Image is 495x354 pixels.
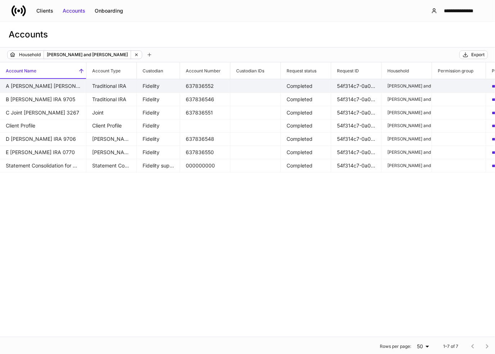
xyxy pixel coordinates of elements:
p: [PERSON_NAME] and [PERSON_NAME] [387,162,426,168]
h6: Household [382,67,409,74]
td: Fidelity [137,145,180,159]
p: [PERSON_NAME] and [PERSON_NAME] [387,109,426,115]
div: Onboarding [95,7,123,14]
td: 637836552 [180,79,230,93]
p: [PERSON_NAME] and [PERSON_NAME] [387,83,426,89]
span: Request ID [331,62,381,79]
td: Statement Consolidation for Households [86,159,137,172]
td: Roth IRA [86,145,137,159]
h6: Permission group [432,67,473,74]
td: Fidelity [137,93,180,106]
h6: Account Type [86,67,121,74]
span: Account Type [86,62,136,79]
button: Export [459,50,488,59]
td: Traditional IRA [86,79,137,93]
td: Fidelity [137,79,180,93]
p: [PERSON_NAME] and [PERSON_NAME] [387,149,426,155]
td: Fidelity supplemental forms [137,159,180,172]
td: 637836551 [180,106,230,120]
span: Household [382,62,432,79]
td: 637836550 [180,145,230,159]
td: Completed [281,93,331,106]
div: Clients [36,7,53,14]
td: 54f314c7-0a07-4bec-be88-8e4b5994986c [331,79,382,93]
h6: Account Number [180,67,221,74]
button: Clients [32,5,58,17]
td: Completed [281,159,331,172]
span: Account Number [180,62,230,79]
p: Rows per page: [380,344,411,349]
h6: Request ID [331,67,359,74]
div: Accounts [63,7,85,14]
td: 54f314c7-0a07-4bec-be88-8e4b5994986c [331,93,382,106]
p: [PERSON_NAME] and [PERSON_NAME] [387,96,426,102]
td: Traditional IRA [86,93,137,106]
span: Custodian [137,62,180,79]
td: 54f314c7-0a07-4bec-be88-8e4b5994986c [331,145,382,159]
td: Roth IRA [86,132,137,146]
td: 637836548 [180,132,230,146]
h3: Accounts [9,29,48,40]
h6: Request status [281,67,316,74]
td: 54f314c7-0a07-4bec-be88-8e4b5994986c [331,119,382,133]
div: Export [471,52,485,58]
p: [PERSON_NAME] and [PERSON_NAME] [387,123,426,129]
div: 50 [414,343,432,350]
td: Completed [281,106,331,120]
td: 54f314c7-0a07-4bec-be88-8e4b5994986c [331,106,382,120]
td: Joint [86,106,137,120]
span: Permission group [432,62,486,79]
h6: Custodian IDs [230,67,264,74]
button: Onboarding [90,5,128,17]
td: 637836546 [180,93,230,106]
p: [PERSON_NAME] and [PERSON_NAME] [387,136,426,142]
button: Accounts [58,5,90,17]
span: Request status [281,62,331,79]
td: 54f314c7-0a07-4bec-be88-8e4b5994986c [331,159,382,172]
td: Completed [281,145,331,159]
td: Completed [281,119,331,133]
td: Completed [281,79,331,93]
td: Client Profile [86,119,137,133]
p: 1–7 of 7 [443,344,458,349]
p: [PERSON_NAME] and [PERSON_NAME] [47,51,128,58]
td: 54f314c7-0a07-4bec-be88-8e4b5994986c [331,132,382,146]
h6: Custodian [137,67,163,74]
td: Fidelity [137,132,180,146]
p: Household [19,51,41,58]
td: 000000000 [180,159,230,172]
td: Completed [281,132,331,146]
td: Fidelity [137,119,180,133]
span: Custodian IDs [230,62,280,79]
td: Fidelity [137,106,180,120]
